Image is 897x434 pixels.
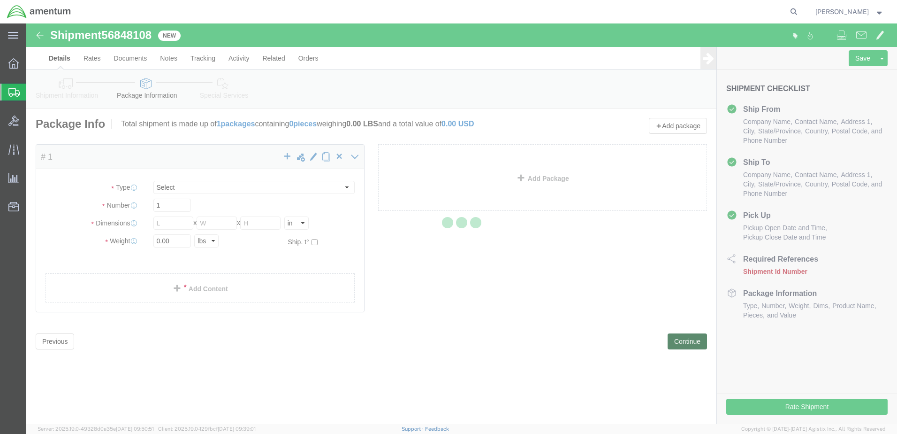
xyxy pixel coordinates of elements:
[402,426,425,432] a: Support
[815,6,884,17] button: [PERSON_NAME]
[815,7,869,17] span: Kevin Schaperclaus
[425,426,449,432] a: Feedback
[741,425,886,433] span: Copyright © [DATE]-[DATE] Agistix Inc., All Rights Reserved
[158,426,256,432] span: Client: 2025.19.0-129fbcf
[218,426,256,432] span: [DATE] 09:39:01
[116,426,154,432] span: [DATE] 09:50:51
[7,5,71,19] img: logo
[38,426,154,432] span: Server: 2025.19.0-49328d0a35e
